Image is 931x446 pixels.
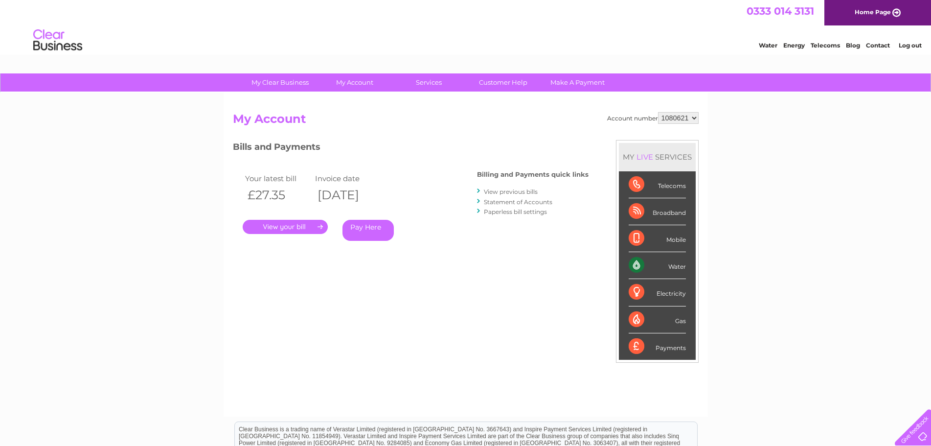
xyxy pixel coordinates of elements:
[233,112,699,131] h2: My Account
[463,73,544,92] a: Customer Help
[619,143,696,171] div: MY SERVICES
[240,73,320,92] a: My Clear Business
[484,188,538,195] a: View previous bills
[846,42,860,49] a: Blog
[484,208,547,215] a: Paperless bill settings
[33,25,83,55] img: logo.png
[635,152,655,162] div: LIVE
[484,198,552,206] a: Statement of Accounts
[629,279,686,306] div: Electricity
[607,112,699,124] div: Account number
[747,5,814,17] a: 0333 014 3131
[629,333,686,360] div: Payments
[314,73,395,92] a: My Account
[783,42,805,49] a: Energy
[537,73,618,92] a: Make A Payment
[243,172,313,185] td: Your latest bill
[388,73,469,92] a: Services
[629,306,686,333] div: Gas
[629,252,686,279] div: Water
[233,140,589,157] h3: Bills and Payments
[477,171,589,178] h4: Billing and Payments quick links
[342,220,394,241] a: Pay Here
[629,225,686,252] div: Mobile
[629,198,686,225] div: Broadband
[899,42,922,49] a: Log out
[235,5,697,47] div: Clear Business is a trading name of Verastar Limited (registered in [GEOGRAPHIC_DATA] No. 3667643...
[243,185,313,205] th: £27.35
[866,42,890,49] a: Contact
[811,42,840,49] a: Telecoms
[629,171,686,198] div: Telecoms
[313,172,383,185] td: Invoice date
[243,220,328,234] a: .
[759,42,777,49] a: Water
[313,185,383,205] th: [DATE]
